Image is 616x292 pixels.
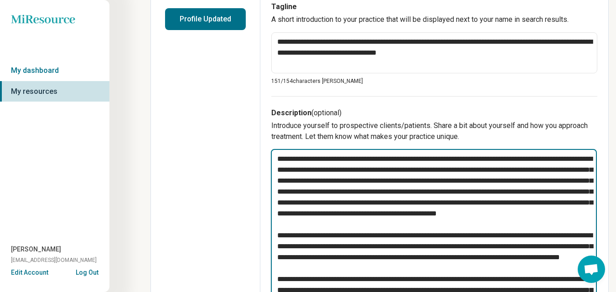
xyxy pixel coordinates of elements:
[578,256,605,283] div: Open chat
[271,14,597,25] p: A short introduction to your practice that will be displayed next to your name in search results.
[271,1,597,12] h3: Tagline
[11,245,61,254] span: [PERSON_NAME]
[311,108,342,117] span: (optional)
[76,268,98,275] button: Log Out
[11,256,97,264] span: [EMAIL_ADDRESS][DOMAIN_NAME]
[271,77,597,85] p: 151/ 154 characters [PERSON_NAME]
[11,268,48,277] button: Edit Account
[165,8,246,30] button: Profile Updated
[271,120,597,142] p: Introduce yourself to prospective clients/patients. Share a bit about yourself and how you approa...
[271,108,597,118] h3: Description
